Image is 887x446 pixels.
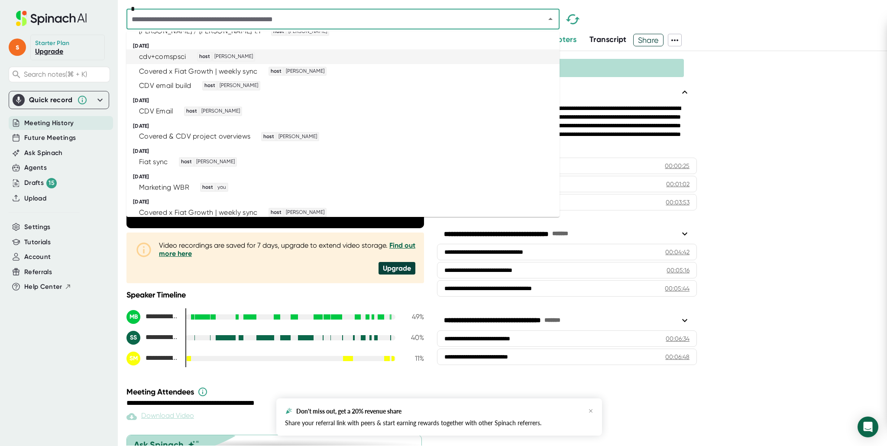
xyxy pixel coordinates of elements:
[24,178,57,188] button: Drafts 15
[634,32,664,48] span: Share
[666,180,690,188] div: 00:01:02
[24,282,62,292] span: Help Center
[139,132,250,141] div: Covered & CDV project overviews
[858,417,878,437] div: Open Intercom Messenger
[200,107,241,115] span: [PERSON_NAME]
[269,209,283,217] span: host
[665,248,690,256] div: 00:04:42
[201,184,214,191] span: host
[24,252,51,262] button: Account
[213,53,254,61] span: [PERSON_NAME]
[195,158,236,166] span: [PERSON_NAME]
[203,82,217,90] span: host
[159,241,415,258] a: Find out more here
[24,194,46,204] button: Upload
[277,133,318,141] span: [PERSON_NAME]
[24,133,76,143] button: Future Meetings
[665,352,690,361] div: 00:06:48
[139,158,168,166] div: Fiat sync
[185,107,198,115] span: host
[35,39,70,47] div: Starter Plan
[272,28,285,36] span: host
[379,262,415,275] div: Upgrade
[667,266,690,275] div: 00:05:16
[24,222,51,232] button: Settings
[285,209,326,217] span: [PERSON_NAME]
[139,183,189,192] div: Marketing WBR
[133,174,560,180] div: [DATE]
[666,198,690,207] div: 00:03:53
[665,162,690,170] div: 00:00:25
[24,267,52,277] button: Referrals
[126,310,178,324] div: Melissa Barnes
[46,178,57,188] div: 15
[402,354,424,362] div: 11 %
[13,91,105,109] div: Quick record
[665,284,690,293] div: 00:05:44
[35,47,63,55] a: Upgrade
[24,178,57,188] div: Drafts
[285,68,326,75] span: [PERSON_NAME]
[198,53,211,61] span: host
[126,411,194,422] div: Paid feature
[133,148,560,155] div: [DATE]
[24,70,87,78] span: Search notes (⌘ + K)
[24,282,71,292] button: Help Center
[126,290,424,300] div: Speaker Timeline
[139,208,258,217] div: Covered x Fiat Growth | weekly sync
[666,334,690,343] div: 00:06:34
[139,107,173,116] div: CDV Email
[589,34,627,45] button: Transcript
[133,43,560,49] div: [DATE]
[589,35,627,44] span: Transcript
[262,133,275,141] span: host
[133,123,560,129] div: [DATE]
[139,52,186,61] div: cdv+comspsci
[126,352,140,365] div: SM
[287,28,328,36] span: [PERSON_NAME]
[218,82,259,90] span: [PERSON_NAME]
[216,184,227,191] span: you
[139,81,191,90] div: CDV email build
[24,148,63,158] button: Ask Spinach
[24,163,47,173] button: Agents
[180,158,193,166] span: host
[633,34,664,46] button: Share
[24,118,74,128] button: Meeting History
[29,96,73,104] div: Quick record
[126,387,426,397] div: Meeting Attendees
[544,13,557,25] button: Close
[139,67,258,76] div: Covered x Fiat Growth | weekly sync
[126,352,178,365] div: Stephen Markovitch
[133,199,560,205] div: [DATE]
[402,333,424,342] div: 40 %
[159,241,415,258] div: Video recordings are saved for 7 days, upgrade to extend video storage.
[126,331,178,345] div: Stephen Smith
[24,237,51,247] button: Tutorials
[126,331,140,345] div: SS
[139,27,260,36] div: [PERSON_NAME] / [PERSON_NAME] 1:1
[402,313,424,321] div: 49 %
[9,39,26,56] span: s
[126,310,140,324] div: MB
[269,68,283,75] span: host
[133,97,560,104] div: [DATE]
